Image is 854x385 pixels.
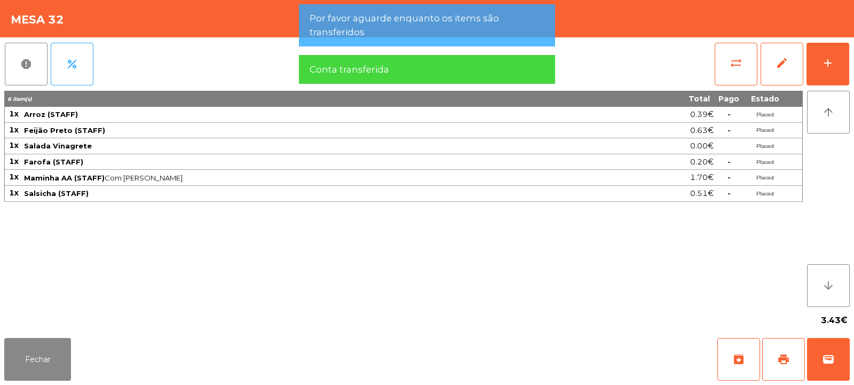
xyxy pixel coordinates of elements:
[310,12,544,38] span: Por favor aguarde enquanto os items são transferidos
[744,123,786,139] td: Placed
[690,170,714,185] span: 1.70€
[9,188,19,198] span: 1x
[24,174,605,182] span: Com [PERSON_NAME]
[51,43,93,85] button: percent
[24,142,92,150] span: Salada Vinagrete
[690,107,714,122] span: 0.39€
[728,125,731,135] span: -
[807,264,850,307] button: arrow_downward
[24,189,89,198] span: Salsicha (STAFF)
[761,43,803,85] button: edit
[821,57,834,69] div: add
[24,158,83,166] span: Farofa (STAFF)
[24,126,105,135] span: Feijão Preto (STAFF)
[806,43,849,85] button: add
[66,58,78,70] span: percent
[744,138,786,154] td: Placed
[9,156,19,166] span: 1x
[822,279,835,292] i: arrow_downward
[730,57,742,69] span: sync_alt
[776,57,788,69] span: edit
[24,174,105,182] span: Maminha AA (STAFF)
[717,338,760,381] button: archive
[5,43,48,85] button: report
[744,91,786,107] th: Estado
[310,63,389,76] span: Conta transferida
[606,91,714,107] th: Total
[732,353,745,366] span: archive
[9,140,19,150] span: 1x
[690,139,714,153] span: 0.00€
[822,353,835,366] span: wallet
[9,109,19,119] span: 1x
[744,154,786,170] td: Placed
[20,58,33,70] span: report
[821,312,848,328] span: 3.43€
[9,172,19,182] span: 1x
[690,186,714,201] span: 0.51€
[7,96,32,103] span: 6 item(s)
[4,338,71,381] button: Fechar
[728,188,731,198] span: -
[807,338,850,381] button: wallet
[744,186,786,202] td: Placed
[744,107,786,123] td: Placed
[728,172,731,182] span: -
[777,353,790,366] span: print
[762,338,805,381] button: print
[807,91,850,133] button: arrow_upward
[11,12,64,28] h4: Mesa 32
[690,155,714,169] span: 0.20€
[714,91,744,107] th: Pago
[728,157,731,167] span: -
[744,170,786,186] td: Placed
[24,110,78,119] span: Arroz (STAFF)
[9,125,19,135] span: 1x
[822,106,835,119] i: arrow_upward
[690,123,714,138] span: 0.63€
[728,109,731,119] span: -
[715,43,757,85] button: sync_alt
